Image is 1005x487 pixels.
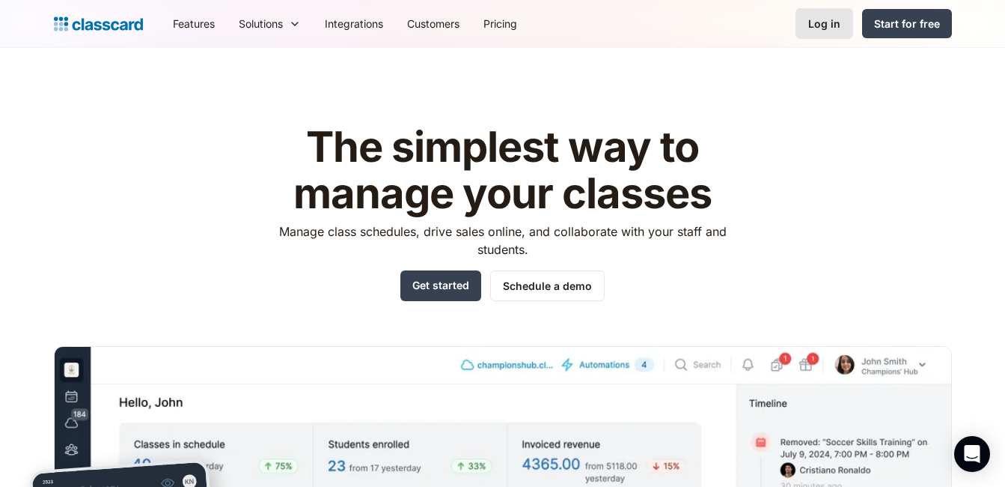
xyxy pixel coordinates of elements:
[471,7,529,40] a: Pricing
[400,270,481,301] a: Get started
[54,13,143,34] a: home
[862,9,952,38] a: Start for free
[313,7,395,40] a: Integrations
[490,270,605,301] a: Schedule a demo
[954,436,990,472] div: Open Intercom Messenger
[227,7,313,40] div: Solutions
[265,124,740,217] h1: The simplest way to manage your classes
[795,8,853,39] a: Log in
[239,16,283,31] div: Solutions
[161,7,227,40] a: Features
[395,7,471,40] a: Customers
[808,16,840,31] div: Log in
[874,16,940,31] div: Start for free
[265,223,740,258] p: Manage class schedules, drive sales online, and collaborate with your staff and students.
